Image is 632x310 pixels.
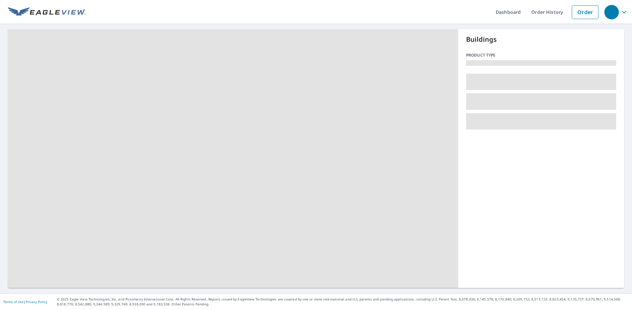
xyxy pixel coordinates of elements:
a: Privacy Policy [26,299,47,304]
p: Product type [466,52,616,58]
img: EV Logo [8,7,86,17]
p: Buildings [466,35,616,44]
a: Terms of Use [3,299,24,304]
p: | [3,300,47,304]
a: Order [572,5,598,19]
p: © 2025 Eagle View Technologies, Inc. and Pictometry International Corp. All Rights Reserved. Repo... [57,297,629,307]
